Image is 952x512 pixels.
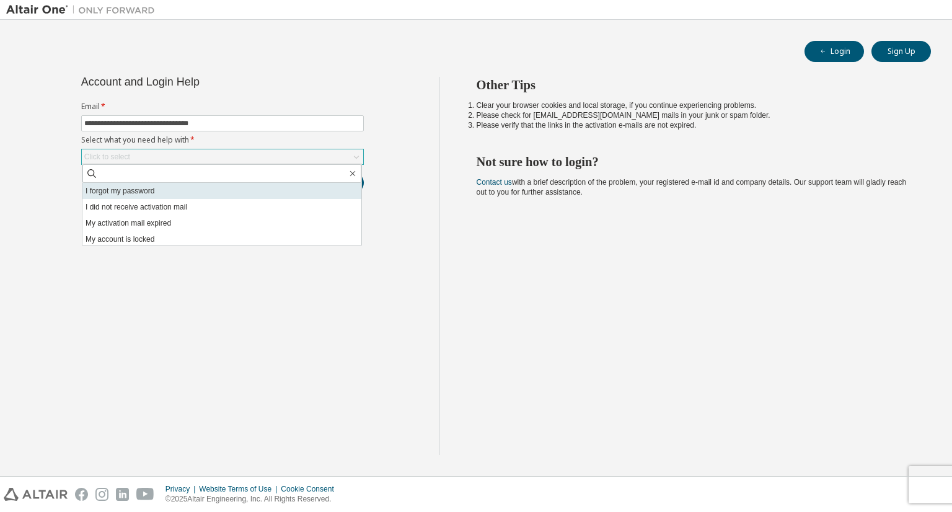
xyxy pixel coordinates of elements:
[82,149,363,164] div: Click to select
[477,178,907,196] span: with a brief description of the problem, your registered e-mail id and company details. Our suppo...
[281,484,341,494] div: Cookie Consent
[165,494,342,505] p: © 2025 Altair Engineering, Inc. All Rights Reserved.
[199,484,281,494] div: Website Terms of Use
[84,152,130,162] div: Click to select
[81,77,307,87] div: Account and Login Help
[4,488,68,501] img: altair_logo.svg
[116,488,129,501] img: linkedin.svg
[95,488,108,501] img: instagram.svg
[477,100,909,110] li: Clear your browser cookies and local storage, if you continue experiencing problems.
[136,488,154,501] img: youtube.svg
[477,77,909,93] h2: Other Tips
[477,178,512,187] a: Contact us
[477,110,909,120] li: Please check for [EMAIL_ADDRESS][DOMAIN_NAME] mails in your junk or spam folder.
[75,488,88,501] img: facebook.svg
[6,4,161,16] img: Altair One
[477,120,909,130] li: Please verify that the links in the activation e-mails are not expired.
[871,41,931,62] button: Sign Up
[82,183,361,199] li: I forgot my password
[81,135,364,145] label: Select what you need help with
[165,484,199,494] div: Privacy
[804,41,864,62] button: Login
[81,102,364,112] label: Email
[477,154,909,170] h2: Not sure how to login?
